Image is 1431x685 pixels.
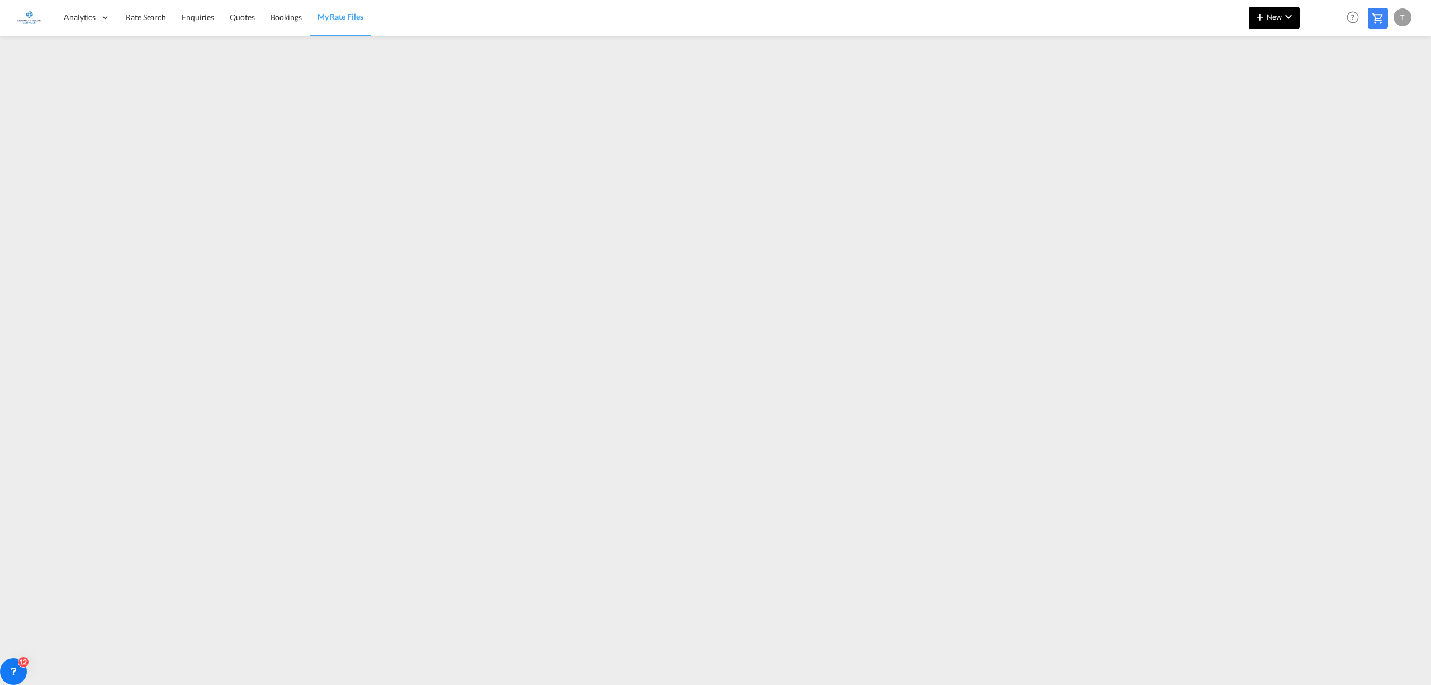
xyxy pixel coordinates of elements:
[1253,12,1295,21] span: New
[1282,10,1295,23] md-icon: icon-chevron-down
[126,12,166,22] span: Rate Search
[1253,10,1267,23] md-icon: icon-plus 400-fg
[1394,8,1411,26] div: T
[182,12,214,22] span: Enquiries
[1249,7,1300,29] button: icon-plus 400-fgNewicon-chevron-down
[1343,8,1368,28] div: Help
[318,12,363,21] span: My Rate Files
[1343,8,1362,27] span: Help
[230,12,254,22] span: Quotes
[17,5,42,30] img: 6a2c35f0b7c411ef99d84d375d6e7407.jpg
[64,12,96,23] span: Analytics
[271,12,302,22] span: Bookings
